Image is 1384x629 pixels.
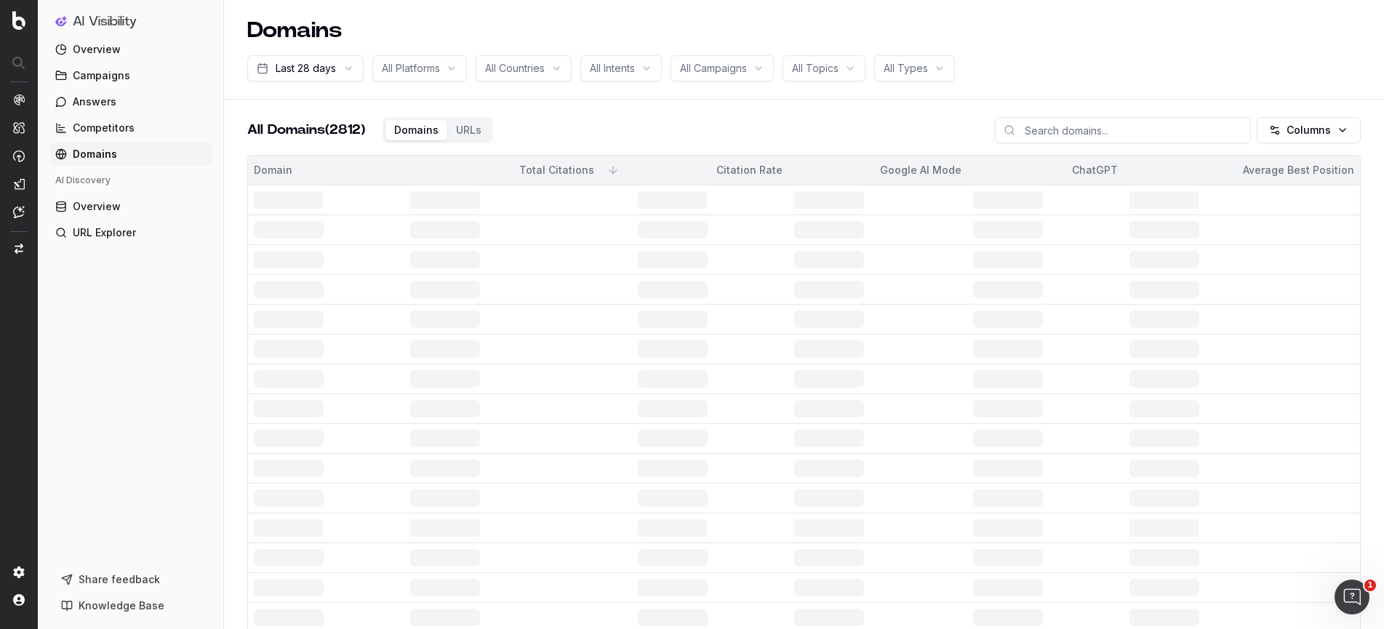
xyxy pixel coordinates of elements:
[485,61,545,76] span: All Countries
[247,17,342,44] h1: Domains
[13,566,25,578] img: Setting
[49,221,212,244] a: URL Explorer
[995,117,1251,143] input: Search domains...
[73,15,137,29] h1: AI Visibility
[254,163,399,177] div: Domain
[49,38,212,61] a: Overview
[590,61,635,76] span: All Intents
[73,42,121,57] span: Overview
[13,178,25,190] img: Studio
[447,120,490,140] button: URLs
[13,594,25,606] img: My account
[15,244,23,254] img: Switch project
[680,61,747,76] span: All Campaigns
[73,95,116,109] span: Answers
[55,568,206,591] button: Share feedback
[49,64,212,87] a: Campaigns
[410,163,594,177] div: Total Citations
[385,120,447,140] button: Domains
[49,143,212,166] a: Domains
[73,121,135,135] span: Competitors
[73,225,136,240] span: URL Explorer
[13,94,25,105] img: Analytics
[49,116,212,140] a: Competitors
[1335,580,1369,614] iframe: Intercom live chat
[79,572,160,587] span: Share feedback
[49,195,212,218] a: Overview
[13,121,25,134] img: Intelligence
[55,12,206,32] button: AI Visibility
[382,61,440,76] span: All Platforms
[13,206,25,218] img: Assist
[49,90,212,113] a: Answers
[49,169,212,192] div: AI Discovery
[638,163,783,177] div: Citation Rate
[247,120,365,140] h2: All Domains (2812)
[12,11,25,30] img: Botify logo
[55,594,206,617] a: Knowledge Base
[73,199,121,214] span: Overview
[1364,580,1376,591] span: 1
[79,598,164,613] span: Knowledge Base
[1129,163,1354,177] div: Average Best Position
[792,61,839,76] span: All Topics
[1257,117,1361,143] button: Columns
[973,163,1118,177] div: ChatGPT
[13,150,25,162] img: Activation
[73,68,130,83] span: Campaigns
[73,147,117,161] span: Domains
[794,163,961,177] div: Google AI Mode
